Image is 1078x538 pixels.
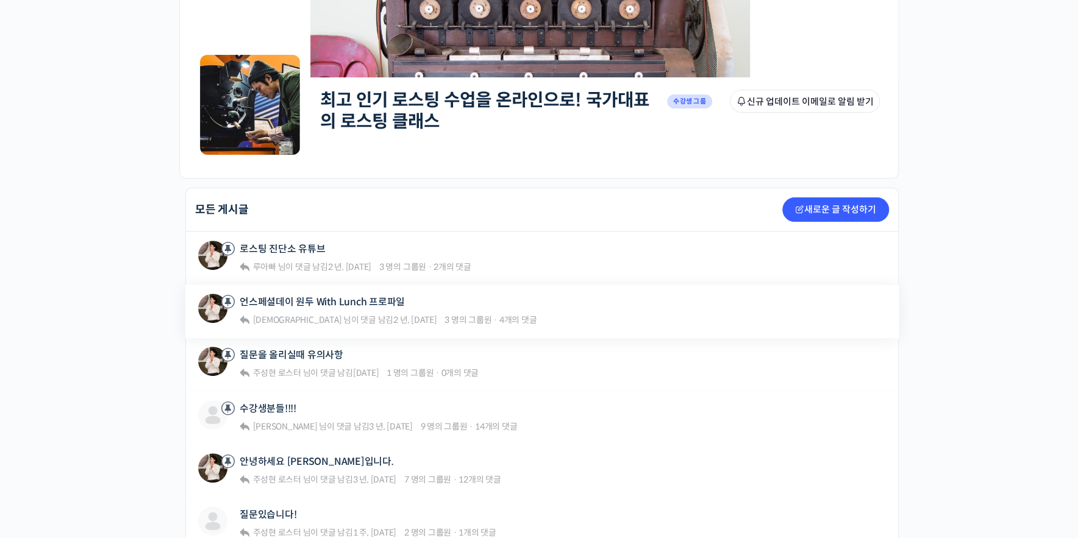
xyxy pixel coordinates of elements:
a: 최고 인기 로스팅 수업을 온라인으로! 국가대표의 로스팅 클래스 [320,89,649,132]
span: 님이 댓글 남김 [251,474,396,485]
span: 2 명의 그룹원 [404,527,451,538]
a: 안녕하세요 [PERSON_NAME]입니다. [240,456,393,467]
span: 14개의 댓글 [475,421,517,432]
span: 주성현 로스터 [253,474,301,485]
span: 님이 댓글 남김 [251,527,396,538]
a: 홈 [4,386,80,417]
a: 2 년, [DATE] [393,314,437,325]
span: 님이 댓글 남김 [251,314,437,325]
span: 3 명의 그룹원 [379,261,426,272]
span: 주성현 로스터 [253,367,301,378]
span: [PERSON_NAME] [253,421,318,432]
a: 설정 [157,386,234,417]
a: 3 년, [DATE] [369,421,412,432]
a: 로스팅 진단소 유튜브 [240,243,325,255]
span: 2개의 댓글 [434,261,471,272]
span: 님이 댓글 남김 [251,421,413,432]
span: 대화 [112,405,126,415]
button: 신규 업데이트 이메일로 알림 받기 [730,90,880,113]
span: 주성현 로스터 [253,527,301,538]
a: 수강생분들!!!! [240,403,296,414]
a: 주성현 로스터 [251,474,301,485]
span: 루아빠 [253,261,276,272]
a: 주성현 로스터 [251,367,301,378]
span: 12개의 댓글 [459,474,501,485]
span: 홈 [38,405,46,414]
a: 3 년, [DATE] [353,474,396,485]
span: 7 명의 그룹원 [404,474,451,485]
h2: 모든 게시글 [195,204,249,215]
a: 주성현 로스터 [251,527,301,538]
span: · [469,421,473,432]
span: 1 명의 그룹원 [387,367,434,378]
a: [PERSON_NAME] [251,421,318,432]
span: [DEMOGRAPHIC_DATA] [253,314,342,325]
span: 님이 댓글 남김 [251,261,371,272]
a: 질문있습니다! [240,509,296,520]
span: · [453,474,457,485]
span: · [493,314,498,325]
span: 9 명의 그룹원 [420,421,467,432]
a: [DEMOGRAPHIC_DATA] [251,314,341,325]
span: 0개의 댓글 [441,367,479,378]
span: 설정 [188,405,203,414]
span: · [428,261,432,272]
span: 1개의 댓글 [459,527,496,538]
a: [DATE] [353,367,379,378]
span: · [435,367,440,378]
a: 대화 [80,386,157,417]
span: · [453,527,457,538]
span: 4개의 댓글 [499,314,537,325]
a: 1 주, [DATE] [353,527,396,538]
span: 수강생 그룹 [667,94,712,108]
a: 2 년, [DATE] [328,261,371,272]
span: 3 명의 그룹원 [444,314,491,325]
a: 언스페셜데이 원두 With Lunch 프로파일 [240,296,405,308]
a: 루아빠 [251,261,276,272]
img: Group logo of 최고 인기 로스팅 수업을 온라인으로! 국가대표의 로스팅 클래스 [198,53,302,157]
span: 님이 댓글 남김 [251,367,379,378]
a: 새로운 글 작성하기 [782,197,889,222]
a: 질문을 올리실때 유의사항 [240,349,343,361]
